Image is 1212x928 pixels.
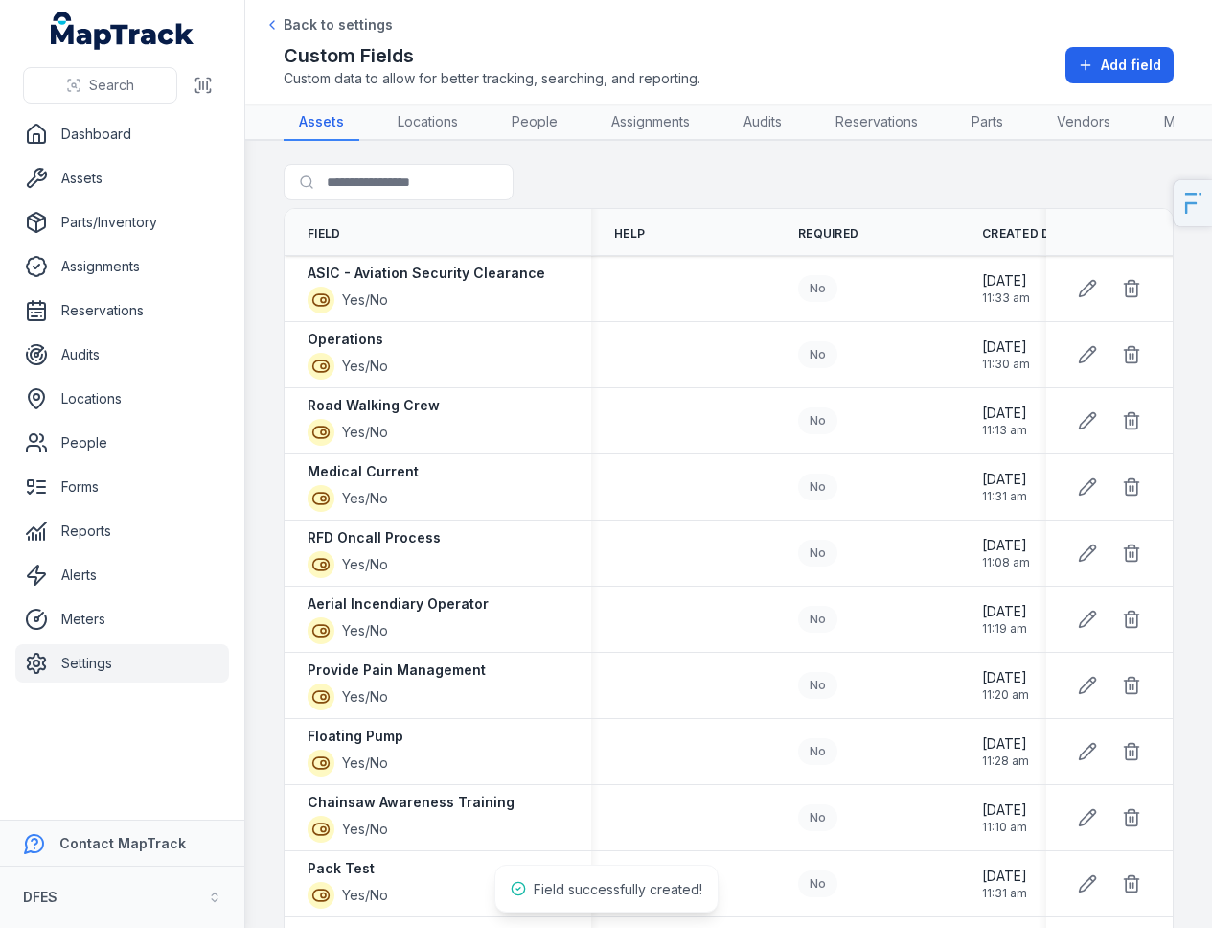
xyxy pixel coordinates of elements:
[308,462,419,481] strong: Medical Current
[342,489,388,508] span: Yes/No
[728,104,797,141] a: Audits
[308,330,383,349] strong: Operations
[956,104,1018,141] a: Parts
[798,540,837,567] div: No
[798,474,837,500] div: No
[15,336,229,374] a: Audits
[982,536,1030,570] time: 14/10/2025, 11:08:24 am
[308,264,545,283] strong: ASIC - Aviation Security Clearance
[982,404,1027,438] time: 14/10/2025, 11:13:55 am
[15,203,229,242] a: Parts/Inventory
[798,275,837,302] div: No
[15,115,229,153] a: Dashboard
[15,512,229,550] a: Reports
[798,870,837,897] div: No
[982,602,1027,637] time: 14/10/2025, 11:19:50 am
[798,804,837,831] div: No
[798,738,837,765] div: No
[342,820,388,839] span: Yes/No
[982,602,1027,621] span: [DATE]
[342,423,388,442] span: Yes/No
[982,337,1030,372] time: 14/10/2025, 11:30:15 am
[308,859,375,878] strong: Pack Test
[820,104,933,141] a: Reservations
[982,754,1029,769] span: 11:28 am
[308,528,441,547] strong: RFD Oncall Process
[798,672,837,699] div: No
[982,489,1027,504] span: 11:31 am
[982,800,1027,835] time: 14/10/2025, 11:10:30 am
[982,555,1030,570] span: 11:08 am
[308,661,486,680] strong: Provide Pain Management
[982,800,1027,820] span: [DATE]
[308,594,489,614] strong: Aerial Incendiary Operator
[982,337,1030,357] span: [DATE]
[284,104,359,141] a: Assets
[982,423,1027,438] span: 11:13 am
[982,226,1075,242] span: Created Date
[23,889,57,905] strong: DFES
[798,226,858,242] span: Required
[982,668,1029,703] time: 14/10/2025, 11:20:14 am
[982,734,1029,754] span: [DATE]
[1041,104,1126,141] a: Vendors
[15,380,229,418] a: Locations
[982,867,1027,901] time: 14/10/2025, 11:31:30 am
[798,606,837,633] div: No
[59,835,186,851] strong: Contact MapTrack
[51,12,194,50] a: MapTrack
[382,104,473,141] a: Locations
[264,15,393,35] a: Back to settings
[982,734,1029,769] time: 14/10/2025, 11:28:47 am
[982,668,1029,687] span: [DATE]
[342,754,388,773] span: Yes/No
[982,886,1027,901] span: 11:31 am
[798,341,837,368] div: No
[15,291,229,330] a: Reservations
[614,226,645,242] span: Help
[342,357,388,376] span: Yes/No
[15,159,229,197] a: Assets
[982,536,1030,555] span: [DATE]
[15,556,229,594] a: Alerts
[15,424,229,462] a: People
[15,468,229,506] a: Forms
[342,290,388,310] span: Yes/No
[596,104,705,141] a: Assignments
[982,470,1027,504] time: 14/10/2025, 11:31:36 am
[15,247,229,286] a: Assignments
[982,820,1027,835] span: 11:10 am
[982,867,1027,886] span: [DATE]
[15,600,229,638] a: Meters
[284,69,700,88] span: Custom data to allow for better tracking, searching, and reporting.
[534,881,702,897] span: Field successfully created!
[284,42,700,69] h2: Custom Fields
[798,407,837,434] div: No
[982,470,1027,489] span: [DATE]
[308,226,341,242] span: Field
[15,644,229,683] a: Settings
[1101,56,1161,75] span: Add field
[308,727,403,746] strong: Floating Pump
[342,621,388,640] span: Yes/No
[982,290,1030,306] span: 11:33 am
[1065,47,1174,83] button: Add field
[496,104,573,141] a: People
[342,555,388,574] span: Yes/No
[284,15,393,35] span: Back to settings
[982,271,1030,290] span: [DATE]
[342,687,388,707] span: Yes/No
[982,621,1027,637] span: 11:19 am
[982,271,1030,306] time: 14/10/2025, 11:33:08 am
[982,687,1029,703] span: 11:20 am
[308,793,515,812] strong: Chainsaw Awareness Training
[308,396,440,415] strong: Road Walking Crew
[342,886,388,905] span: Yes/No
[89,76,134,95] span: Search
[23,67,177,104] button: Search
[982,357,1030,372] span: 11:30 am
[982,404,1027,423] span: [DATE]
